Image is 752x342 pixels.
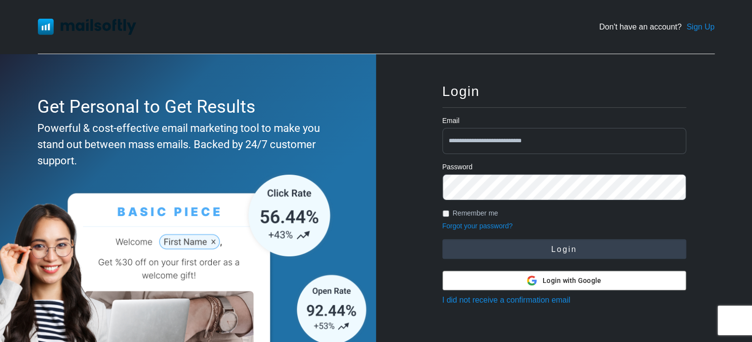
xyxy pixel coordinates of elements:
button: Login [442,239,686,259]
img: Mailsoftly [38,19,136,34]
a: Forgot your password? [442,222,513,230]
span: Login with Google [543,276,601,286]
div: Don't have an account? [599,21,715,33]
span: Login [442,84,480,99]
label: Remember me [453,208,498,218]
div: Powerful & cost-effective email marketing tool to make you stand out between mass emails. Backed ... [37,120,334,169]
label: Email [442,116,460,126]
a: Sign Up [687,21,715,33]
label: Password [442,162,472,172]
a: I did not receive a confirmation email [442,296,571,304]
div: Get Personal to Get Results [37,93,334,120]
button: Login with Google [442,271,686,290]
